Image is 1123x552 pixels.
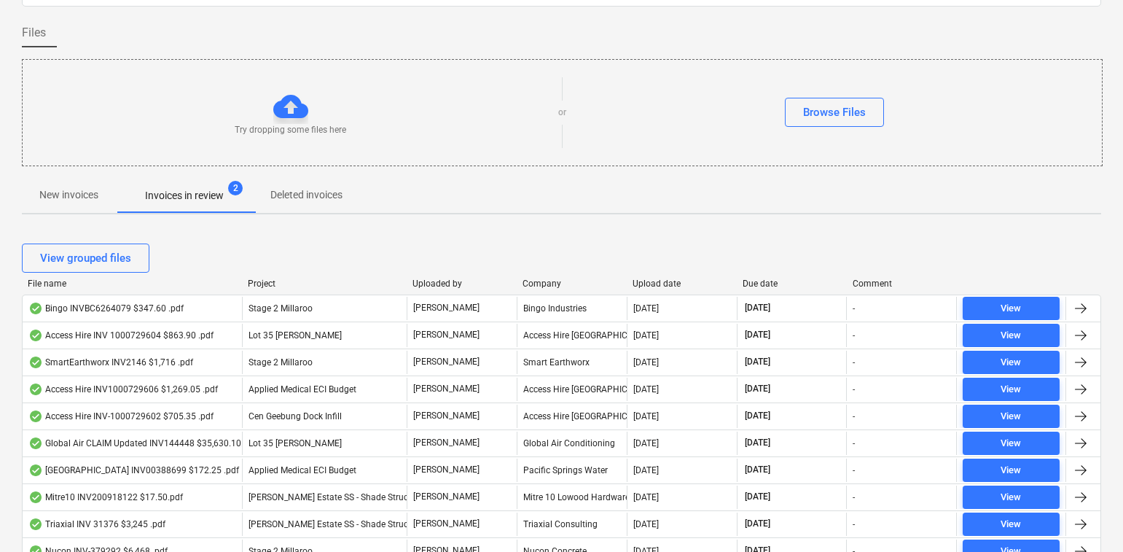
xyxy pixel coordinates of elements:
[853,519,855,529] div: -
[963,432,1060,455] button: View
[558,106,566,119] p: or
[413,356,480,368] p: [PERSON_NAME]
[235,124,346,136] p: Try dropping some files here
[28,303,43,314] div: OCR finished
[785,98,884,127] button: Browse Files
[517,351,627,374] div: Smart Earthworx
[28,438,257,449] div: Global Air CLAIM Updated INV144448 $35,630.10.pdf
[228,181,243,195] span: 2
[1001,381,1021,398] div: View
[28,384,43,395] div: OCR finished
[1001,408,1021,425] div: View
[412,279,511,289] div: Uploaded by
[249,357,313,368] span: Stage 2 Millaroo
[28,330,43,341] div: OCR finished
[633,492,659,502] div: [DATE]
[28,518,165,530] div: Triaxial INV 31376 $3,245 .pdf
[28,411,43,422] div: OCR finished
[249,384,356,394] span: Applied Medical ECI Budget
[1001,516,1021,533] div: View
[517,297,627,320] div: Bingo Industries
[145,188,224,203] p: Invoices in review
[40,249,131,268] div: View grouped files
[963,324,1060,347] button: View
[249,411,342,421] span: Cen Geebung Dock Infill
[963,486,1060,509] button: View
[413,410,480,422] p: [PERSON_NAME]
[28,357,193,368] div: SmartEarthworx INV2146 $1,716 .pdf
[22,244,149,273] button: View grouped files
[517,378,627,401] div: Access Hire [GEOGRAPHIC_DATA]
[633,438,659,448] div: [DATE]
[249,330,342,341] span: Lot 35 Griffin, Brendale
[517,486,627,509] div: Mitre 10 Lowood Hardware
[633,303,659,314] div: [DATE]
[1050,482,1123,552] iframe: Chat Widget
[1001,435,1021,452] div: View
[28,491,183,503] div: Mitre10 INV200918122 $17.50.pdf
[853,465,855,475] div: -
[743,464,772,476] span: [DATE]
[1001,462,1021,479] div: View
[633,411,659,421] div: [DATE]
[413,491,480,503] p: [PERSON_NAME]
[743,279,841,289] div: Due date
[743,410,772,422] span: [DATE]
[853,492,855,502] div: -
[633,465,659,475] div: [DATE]
[28,438,43,449] div: OCR finished
[22,24,46,42] span: Files
[523,279,621,289] div: Company
[633,384,659,394] div: [DATE]
[743,302,772,314] span: [DATE]
[1001,327,1021,344] div: View
[1001,489,1021,506] div: View
[743,437,772,449] span: [DATE]
[853,279,951,289] div: Comment
[413,302,480,314] p: [PERSON_NAME]
[517,432,627,455] div: Global Air Conditioning
[853,411,855,421] div: -
[28,357,43,368] div: OCR finished
[28,464,43,476] div: OCR finished
[743,518,772,530] span: [DATE]
[517,324,627,347] div: Access Hire [GEOGRAPHIC_DATA]
[633,519,659,529] div: [DATE]
[963,378,1060,401] button: View
[39,187,98,203] p: New invoices
[413,329,480,341] p: [PERSON_NAME]
[963,459,1060,482] button: View
[249,303,313,314] span: Stage 2 Millaroo
[249,438,342,448] span: Lot 35 Griffin, Brendale
[963,405,1060,428] button: View
[270,187,343,203] p: Deleted invoices
[853,303,855,314] div: -
[963,513,1060,536] button: View
[963,351,1060,374] button: View
[28,279,236,289] div: File name
[28,303,184,314] div: Bingo INVBC6264079 $347.60 .pdf
[853,357,855,368] div: -
[803,103,866,122] div: Browse Files
[1001,300,1021,317] div: View
[28,330,214,341] div: Access Hire INV 1000729604 $863.90 .pdf
[413,518,480,530] p: [PERSON_NAME]
[413,437,480,449] p: [PERSON_NAME]
[1001,354,1021,371] div: View
[853,330,855,341] div: -
[413,383,480,395] p: [PERSON_NAME]
[633,279,731,289] div: Upload date
[633,330,659,341] div: [DATE]
[22,59,1103,166] div: Try dropping some files hereorBrowse Files
[853,438,855,448] div: -
[517,459,627,482] div: Pacific Springs Water
[853,384,855,394] div: -
[249,465,356,475] span: Applied Medical ECI Budget
[249,492,423,502] span: Patrick Estate SS - Shade Structure
[517,513,627,536] div: Triaxial Consulting
[28,464,239,476] div: [GEOGRAPHIC_DATA] INV00388699 $172.25 .pdf
[249,519,423,529] span: Patrick Estate SS - Shade Structure
[413,464,480,476] p: [PERSON_NAME]
[743,491,772,503] span: [DATE]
